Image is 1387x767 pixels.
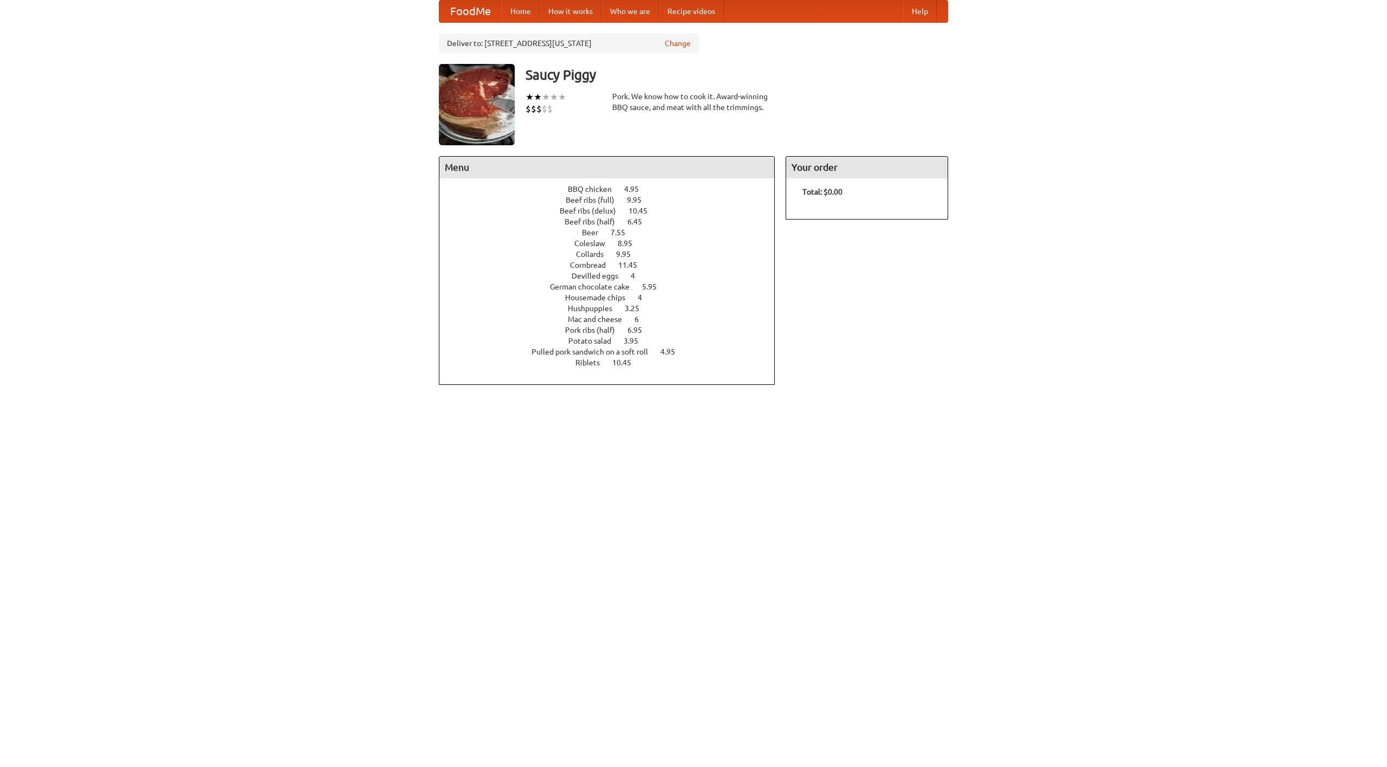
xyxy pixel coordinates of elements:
span: Potato salad [568,337,622,345]
span: 10.45 [628,207,658,215]
li: ★ [542,91,550,103]
span: Collards [576,250,614,259]
img: angular.jpg [439,64,515,145]
h4: Menu [439,157,774,178]
span: 4 [631,272,646,280]
span: 5.95 [642,282,667,291]
a: Hushpuppies 3.25 [568,304,659,313]
a: Beef ribs (full) 9.95 [566,196,662,204]
span: 4.95 [624,185,650,194]
span: 6.45 [627,217,653,226]
a: BBQ chicken 4.95 [568,185,659,194]
a: Housemade chips 4 [565,293,662,302]
li: $ [542,103,547,115]
a: Beef ribs (delux) 10.45 [560,207,667,215]
a: Collards 9.95 [576,250,651,259]
a: Potato salad 3.95 [568,337,658,345]
span: 8.95 [618,239,643,248]
li: ★ [558,91,566,103]
span: Housemade chips [565,293,636,302]
span: Beer [582,228,609,237]
li: $ [547,103,553,115]
a: German chocolate cake 5.95 [550,282,677,291]
a: Mac and cheese 6 [568,315,659,324]
a: Beer 7.55 [582,228,645,237]
span: 3.95 [624,337,649,345]
div: Pork. We know how to cook it. Award-winning BBQ sauce, and meat with all the trimmings. [612,91,775,113]
div: Deliver to: [STREET_ADDRESS][US_STATE] [439,34,699,53]
li: $ [531,103,536,115]
a: Pork ribs (half) 6.95 [565,326,662,334]
span: BBQ chicken [568,185,623,194]
a: FoodMe [439,1,502,22]
span: 9.95 [627,196,652,204]
span: 4 [638,293,653,302]
span: Coleslaw [574,239,616,248]
span: 9.95 [616,250,641,259]
span: 6 [634,315,650,324]
a: How it works [540,1,601,22]
span: 10.45 [612,358,642,367]
span: 6.95 [627,326,653,334]
span: Hushpuppies [568,304,623,313]
span: Riblets [575,358,611,367]
li: ★ [534,91,542,103]
a: Cornbread 11.45 [570,261,657,269]
span: Pulled pork sandwich on a soft roll [532,347,659,356]
a: Recipe videos [659,1,724,22]
span: Cornbread [570,261,617,269]
li: $ [526,103,531,115]
span: German chocolate cake [550,282,640,291]
a: Who we are [601,1,659,22]
b: Total: $0.00 [802,188,842,196]
span: Beef ribs (delux) [560,207,627,215]
li: $ [536,103,542,115]
li: ★ [550,91,558,103]
span: 11.45 [618,261,648,269]
span: Beef ribs (half) [565,217,626,226]
a: Pulled pork sandwich on a soft roll 4.95 [532,347,695,356]
a: Coleslaw 8.95 [574,239,652,248]
span: Beef ribs (full) [566,196,625,204]
h3: Saucy Piggy [526,64,948,86]
span: 7.55 [611,228,636,237]
span: Devilled eggs [572,272,629,280]
span: 4.95 [660,347,686,356]
span: 3.25 [625,304,650,313]
li: ★ [526,91,534,103]
span: Mac and cheese [568,315,633,324]
a: Help [903,1,937,22]
a: Riblets 10.45 [575,358,651,367]
a: Devilled eggs 4 [572,272,655,280]
a: Home [502,1,540,22]
span: Pork ribs (half) [565,326,626,334]
a: Change [665,38,691,49]
h4: Your order [786,157,948,178]
a: Beef ribs (half) 6.45 [565,217,662,226]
